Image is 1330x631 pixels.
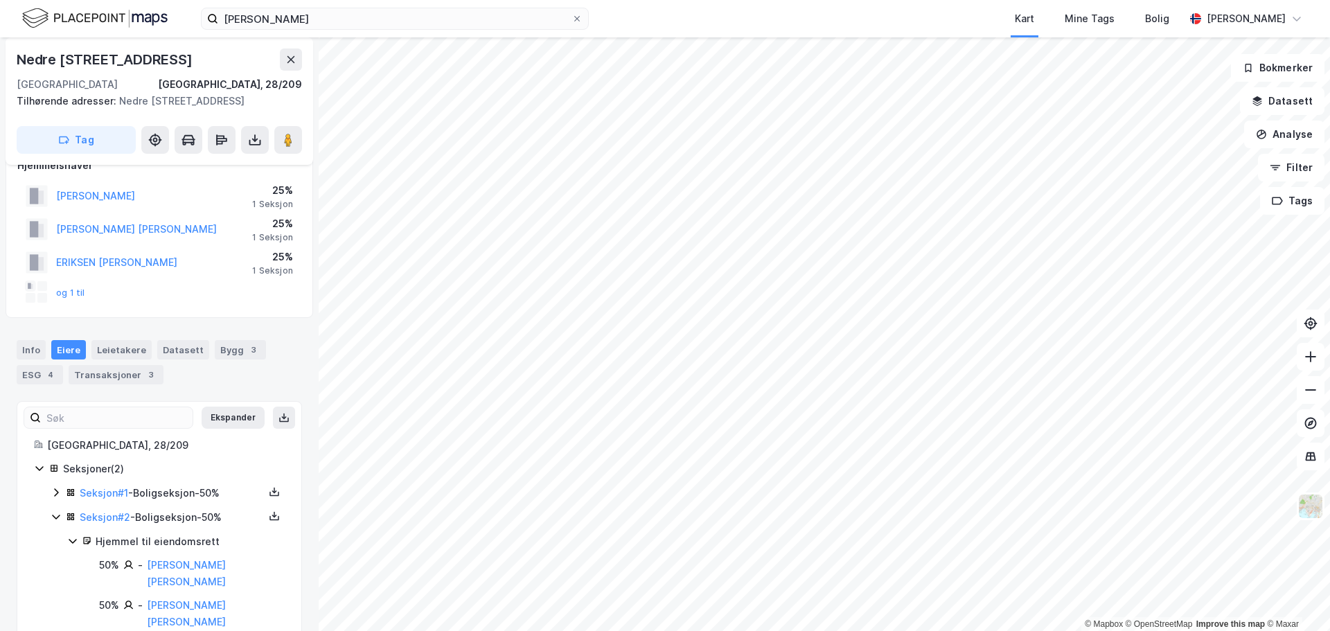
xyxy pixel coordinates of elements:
div: Mine Tags [1065,10,1115,27]
div: - Boligseksjon - 50% [80,509,264,526]
div: [GEOGRAPHIC_DATA], 28/209 [158,76,302,93]
div: 25% [252,182,293,199]
div: - Boligseksjon - 50% [80,485,264,501]
div: 25% [252,215,293,232]
div: Info [17,340,46,359]
div: Hjemmel til eiendomsrett [96,533,285,550]
div: ESG [17,365,63,384]
div: 3 [144,368,158,382]
div: Eiere [51,340,86,359]
input: Søk på adresse, matrikkel, gårdeiere, leietakere eller personer [218,8,571,29]
div: Nedre [STREET_ADDRESS] [17,48,195,71]
span: Tilhørende adresser: [17,95,119,107]
img: logo.f888ab2527a4732fd821a326f86c7f29.svg [22,6,168,30]
div: 1 Seksjon [252,232,293,243]
button: Tags [1260,187,1324,215]
div: - [138,597,143,614]
a: OpenStreetMap [1126,619,1193,629]
div: Bolig [1145,10,1169,27]
iframe: Chat Widget [1261,565,1330,631]
div: - [138,557,143,574]
div: 1 Seksjon [252,199,293,210]
div: Datasett [157,340,209,359]
a: Improve this map [1196,619,1265,629]
div: Seksjoner ( 2 ) [63,461,285,477]
div: Transaksjoner [69,365,163,384]
div: [GEOGRAPHIC_DATA] [17,76,118,93]
a: Seksjon#2 [80,511,130,523]
div: 4 [44,368,57,382]
div: 50% [99,557,119,574]
img: Z [1297,493,1324,519]
button: Analyse [1244,121,1324,148]
a: [PERSON_NAME] [PERSON_NAME] [147,559,226,587]
div: Bygg [215,340,266,359]
a: Mapbox [1085,619,1123,629]
div: Leietakere [91,340,152,359]
div: [GEOGRAPHIC_DATA], 28/209 [47,437,285,454]
div: Kart [1015,10,1034,27]
div: 50% [99,597,119,614]
button: Datasett [1240,87,1324,115]
a: Seksjon#1 [80,487,128,499]
button: Bokmerker [1231,54,1324,82]
button: Filter [1258,154,1324,181]
input: Søk [41,407,193,428]
div: 1 Seksjon [252,265,293,276]
div: Nedre [STREET_ADDRESS] [17,93,291,109]
button: Tag [17,126,136,154]
div: [PERSON_NAME] [1207,10,1286,27]
a: [PERSON_NAME] [PERSON_NAME] [147,599,226,628]
div: Hjemmelshaver [17,157,301,174]
div: 3 [247,343,260,357]
button: Ekspander [202,407,265,429]
div: 25% [252,249,293,265]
